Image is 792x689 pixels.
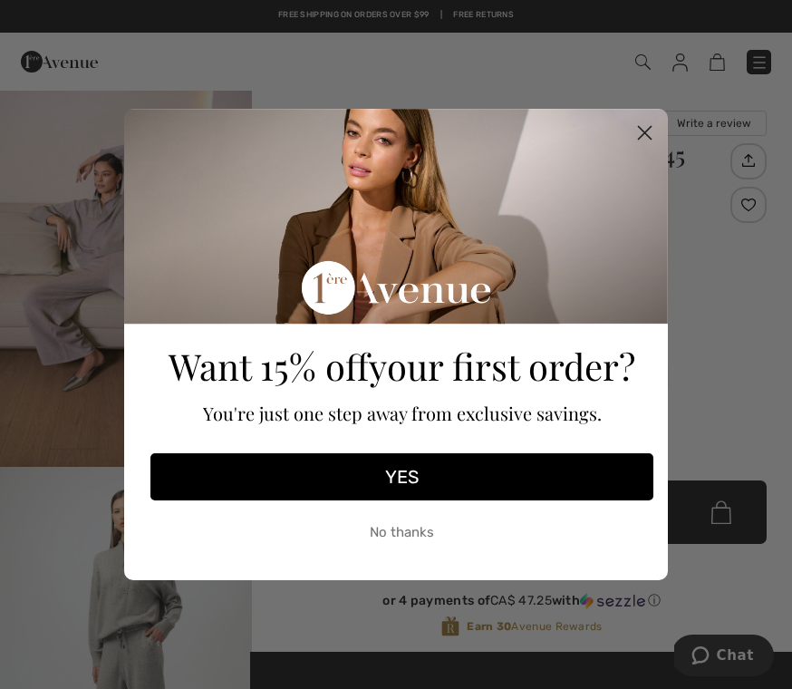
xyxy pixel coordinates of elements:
[150,453,653,500] button: YES
[150,509,653,555] button: No thanks
[43,13,80,29] span: Chat
[629,117,661,149] button: Close dialog
[369,342,635,390] span: your first order?
[169,342,369,390] span: Want 15% off
[203,401,602,425] span: You're just one step away from exclusive savings.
